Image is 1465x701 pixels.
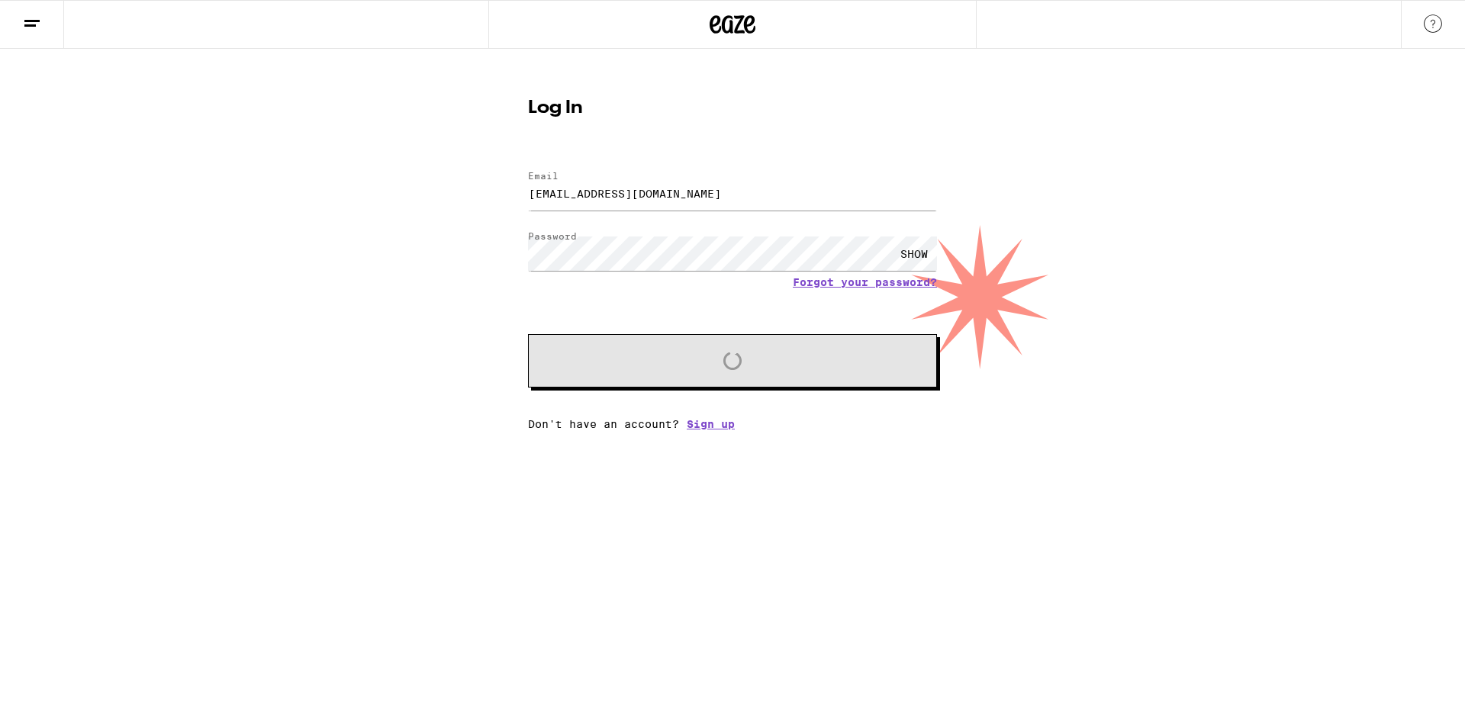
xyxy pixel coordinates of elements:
h1: Log In [528,99,937,117]
a: Sign up [687,418,735,430]
label: Email [528,171,559,181]
input: Email [528,176,937,211]
div: Don't have an account? [528,418,937,430]
label: Password [528,231,577,241]
a: Forgot your password? [793,276,937,288]
div: SHOW [891,236,937,271]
